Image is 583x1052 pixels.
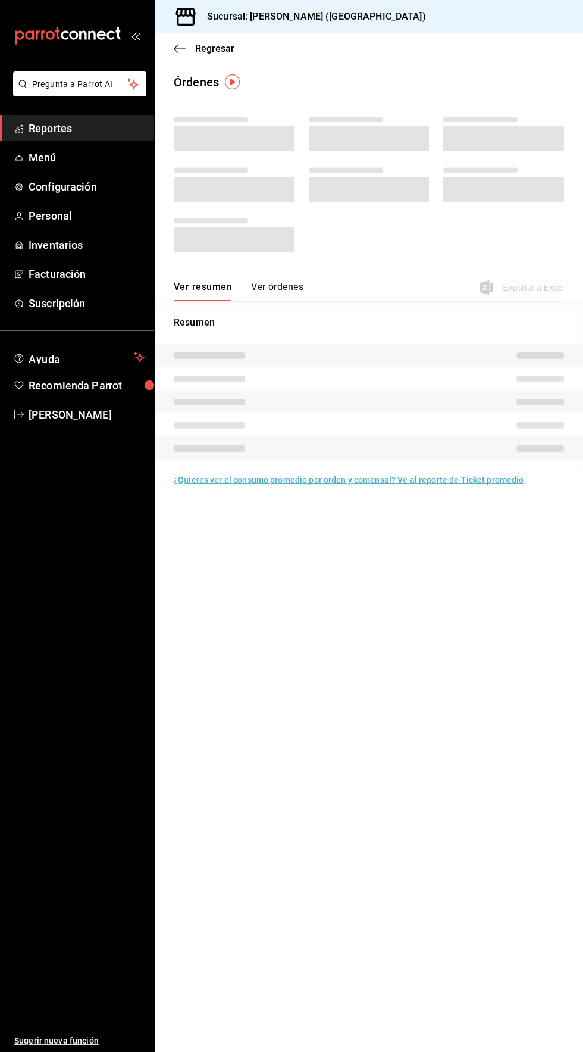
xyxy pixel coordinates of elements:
[29,149,145,166] span: Menú
[29,350,129,364] span: Ayuda
[8,86,146,99] a: Pregunta a Parrot AI
[29,295,145,311] span: Suscripción
[174,73,219,91] div: Órdenes
[29,208,145,224] span: Personal
[174,281,303,301] div: navigation tabs
[174,475,524,485] a: ¿Quieres ver el consumo promedio por orden y comensal? Ve al reporte de Ticket promedio
[14,1035,145,1047] span: Sugerir nueva función
[225,74,240,89] img: Tooltip marker
[29,179,145,195] span: Configuración
[195,43,234,54] span: Regresar
[29,237,145,253] span: Inventarios
[251,281,303,301] button: Ver órdenes
[29,120,145,136] span: Reportes
[29,266,145,282] span: Facturación
[198,10,426,24] h3: Sucursal: [PERSON_NAME] ([GEOGRAPHIC_DATA])
[29,377,145,394] span: Recomienda Parrot
[32,78,128,90] span: Pregunta a Parrot AI
[174,316,564,330] p: Resumen
[29,407,145,423] span: [PERSON_NAME]
[174,281,232,301] button: Ver resumen
[13,71,146,96] button: Pregunta a Parrot AI
[131,31,140,40] button: open_drawer_menu
[174,43,234,54] button: Regresar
